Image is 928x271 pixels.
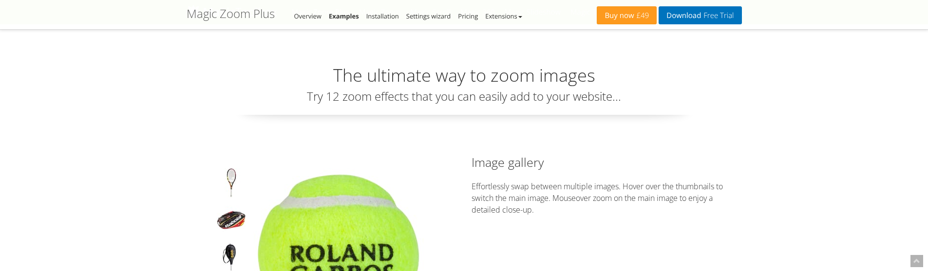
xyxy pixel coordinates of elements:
a: Examples [329,12,359,20]
a: Overview [294,12,322,20]
a: Extensions [485,12,522,20]
a: Buy now£49 [597,6,657,24]
a: Pricing [458,12,478,20]
h2: Image gallery [472,154,742,171]
span: Free Trial [701,12,734,19]
h2: The ultimate way to zoom images [187,66,742,85]
h3: Try 12 zoom effects that you can easily add to your website... [187,90,742,103]
a: Installation [366,12,399,20]
a: Settings wizard [406,12,451,20]
p: Effortlessly swap between multiple images. Hover over the thumbnails to switch the main image. Mo... [472,181,742,216]
a: DownloadFree Trial [659,6,741,24]
span: £49 [634,12,649,19]
h1: Magic Zoom Plus [187,7,275,20]
img: Magic Zoom Plus - Examples [217,205,246,237]
img: Magic Zoom Plus - Examples [217,168,246,200]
